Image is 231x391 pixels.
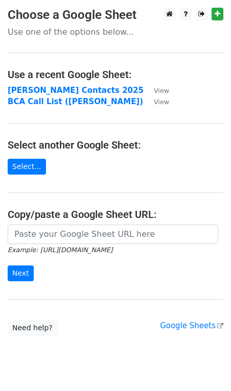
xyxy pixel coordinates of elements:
[144,97,169,106] a: View
[8,225,218,244] input: Paste your Google Sheet URL here
[154,98,169,106] small: View
[8,8,223,22] h3: Choose a Google Sheet
[8,159,46,175] a: Select...
[160,321,223,330] a: Google Sheets
[8,97,143,106] a: BCA Call List ([PERSON_NAME])
[8,265,34,281] input: Next
[144,86,169,95] a: View
[8,27,223,37] p: Use one of the options below...
[154,87,169,94] small: View
[8,68,223,81] h4: Use a recent Google Sheet:
[8,208,223,221] h4: Copy/paste a Google Sheet URL:
[8,246,112,254] small: Example: [URL][DOMAIN_NAME]
[8,320,57,336] a: Need help?
[8,86,144,95] a: [PERSON_NAME] Contacts 2025
[8,139,223,151] h4: Select another Google Sheet:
